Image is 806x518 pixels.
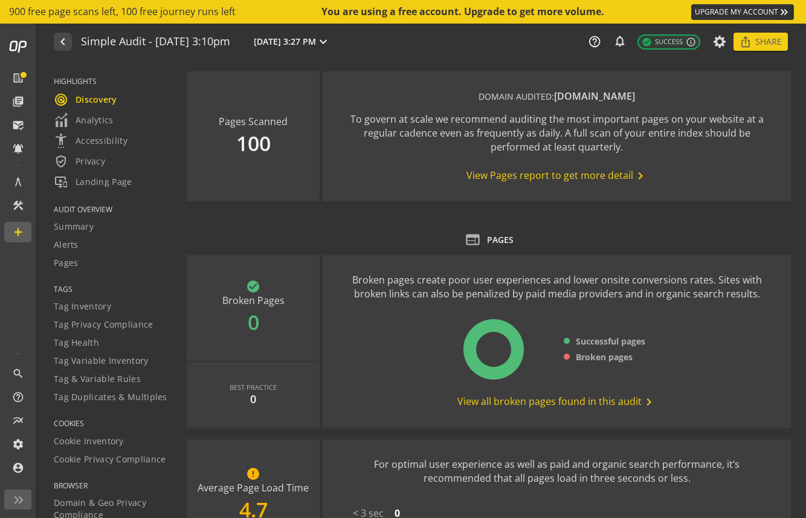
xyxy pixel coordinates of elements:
[12,199,24,212] mat-icon: construction
[465,231,481,248] mat-icon: web
[740,36,752,48] mat-icon: ios_share
[316,34,330,49] mat-icon: expand_more
[54,134,68,148] mat-icon: settings_accessibility
[347,112,767,154] div: To govern at scale we recommend auditing the most important pages on your website at a regular ca...
[54,257,79,269] span: Pages
[54,134,127,148] span: Accessibility
[457,395,656,409] span: View all broken pages found in this audit
[54,92,68,107] mat-icon: radar
[54,175,132,189] span: Landing Page
[642,37,683,47] span: Success
[54,154,105,169] span: Privacy
[54,221,94,233] span: Summary
[254,36,316,48] span: [DATE] 3:27 PM
[12,119,24,131] mat-icon: mark_email_read
[755,31,782,53] span: Share
[54,284,172,294] span: TAGS
[54,418,172,429] span: COOKIES
[12,391,24,403] mat-icon: help_outline
[230,383,277,392] div: BEST PRACTICE
[54,373,141,385] span: Tag & Variable Rules
[613,34,625,47] mat-icon: notifications_none
[56,34,68,49] mat-icon: navigate_before
[54,113,114,128] span: Analytics
[54,204,172,215] span: AUDIT OVERVIEW
[12,96,24,108] mat-icon: library_books
[12,415,24,427] mat-icon: multiline_chart
[54,300,111,312] span: Tag Inventory
[588,35,601,48] mat-icon: help_outline
[12,143,24,155] mat-icon: notifications_active
[54,319,153,331] span: Tag Privacy Compliance
[347,273,767,301] div: Broken pages create poor user experiences and lower onsite conversions rates. Sites with broken l...
[54,239,79,251] span: Alerts
[691,4,794,20] a: UPGRADE MY ACCOUNT
[479,91,554,102] span: DOMAIN AUDITED:
[54,355,149,367] span: Tag Variable Inventory
[12,226,24,238] mat-icon: add
[487,234,514,246] div: PAGES
[9,5,236,19] span: 900 free page scans left, 100 free journey runs left
[54,154,68,169] mat-icon: verified_user
[54,481,172,491] span: BROWSER
[54,175,68,189] mat-icon: important_devices
[321,5,605,19] div: You are using a free account. Upgrade to get more volume.
[576,351,633,363] span: Broken pages
[347,458,767,485] div: For optimal user experience as well as paid and organic search performance, it’s recommended that...
[12,462,24,474] mat-icon: account_circle
[576,335,645,348] span: Successful pages
[54,453,166,465] span: Cookie Privacy Compliance
[250,392,256,407] div: 0
[733,33,788,51] button: Share
[642,37,652,47] mat-icon: check_circle
[54,76,172,86] span: HIGHLIGHTS
[12,72,24,84] mat-icon: list_alt
[12,367,24,380] mat-icon: search
[686,37,696,47] mat-icon: info_outline
[633,169,648,183] mat-icon: chevron_right
[642,395,656,409] mat-icon: chevron_right
[81,36,230,48] h1: Simple Audit - 30 September 2025 | 3:10pm
[54,92,117,107] span: Discovery
[251,34,333,50] button: [DATE] 3:27 PM
[12,438,24,450] mat-icon: settings
[12,176,24,188] mat-icon: architecture
[54,337,99,349] span: Tag Health
[778,6,790,18] mat-icon: keyboard_double_arrow_right
[466,169,648,183] span: View Pages report to get more detail
[54,435,124,447] span: Cookie Inventory
[554,89,635,103] span: [DOMAIN_NAME]
[54,391,167,403] span: Tag Duplicates & Multiples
